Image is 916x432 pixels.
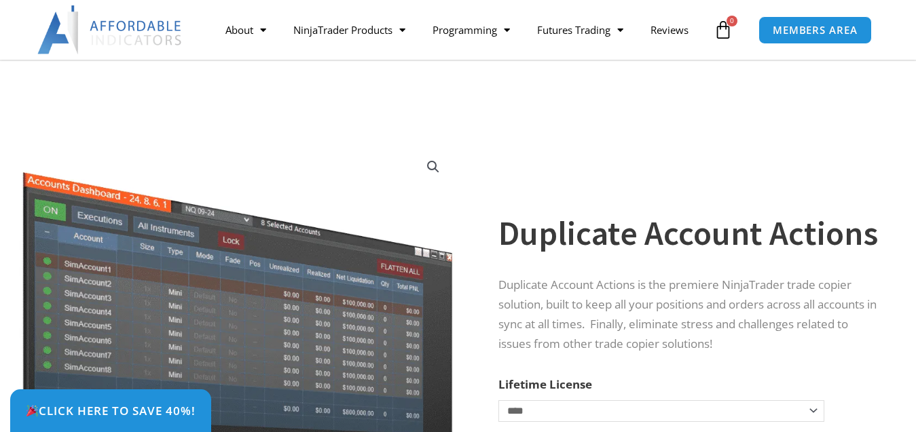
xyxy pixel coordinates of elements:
img: LogoAI | Affordable Indicators – NinjaTrader [37,5,183,54]
h1: Duplicate Account Actions [498,210,882,257]
label: Lifetime License [498,376,592,392]
img: 🎉 [26,405,38,416]
a: 0 [693,10,753,50]
a: About [212,14,280,45]
span: 0 [727,16,737,26]
p: Duplicate Account Actions is the premiere NinjaTrader trade copier solution, built to keep all yo... [498,275,882,354]
a: View full-screen image gallery [421,155,445,179]
span: MEMBERS AREA [773,25,858,35]
a: Futures Trading [524,14,637,45]
a: 🎉Click Here to save 40%! [10,389,211,432]
a: Programming [419,14,524,45]
a: NinjaTrader Products [280,14,419,45]
a: MEMBERS AREA [758,16,872,44]
nav: Menu [212,14,710,45]
span: Click Here to save 40%! [26,405,196,416]
a: Reviews [637,14,702,45]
